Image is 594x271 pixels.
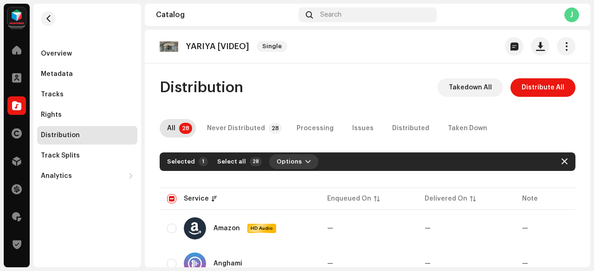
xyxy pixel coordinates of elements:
[327,225,333,232] span: —
[352,119,374,138] div: Issues
[448,119,487,138] div: Taken Down
[37,146,137,165] re-m-nav-item: Track Splits
[277,152,302,171] span: Options
[41,70,73,78] div: Metadata
[425,225,431,232] span: —
[184,194,209,203] div: Service
[217,152,246,171] span: Select all
[522,225,528,232] re-a-table-badge: —
[37,106,137,124] re-m-nav-item: Rights
[392,119,429,138] div: Distributed
[167,119,175,138] div: All
[186,42,249,51] p: YARIYA [VIDEO]
[425,194,467,203] div: Delivered On
[207,119,265,138] div: Never Distributed
[212,154,265,169] button: Select all28
[564,7,579,22] div: J
[41,91,64,98] div: Tracks
[160,78,243,97] span: Distribution
[199,157,208,166] div: 1
[297,119,334,138] div: Processing
[37,126,137,145] re-m-nav-item: Distribution
[213,260,242,267] div: Anghami
[250,157,262,166] p-badge: 28
[248,225,275,232] span: HD Audio
[213,225,240,232] div: Amazon
[327,194,371,203] div: Enqueued On
[7,7,26,26] img: feab3aad-9b62-475c-8caf-26f15a9573ee
[425,260,431,267] span: —
[327,260,333,267] span: —
[257,41,287,52] span: Single
[179,123,192,134] p-badge: 28
[41,111,62,119] div: Rights
[167,158,195,165] div: Selected
[37,65,137,83] re-m-nav-item: Metadata
[160,37,178,56] img: 3634c78d-1f9b-4899-821e-917229d52d5c
[41,172,72,180] div: Analytics
[156,11,295,19] div: Catalog
[522,260,528,267] re-a-table-badge: —
[37,167,137,185] re-m-nav-dropdown: Analytics
[438,78,503,97] button: Takedown All
[320,11,342,19] span: Search
[269,123,282,134] p-badge: 28
[449,78,492,97] span: Takedown All
[41,152,80,159] div: Track Splits
[37,85,137,104] re-m-nav-item: Tracks
[269,154,318,169] button: Options
[510,78,575,97] button: Distribute All
[41,132,80,139] div: Distribution
[37,44,137,63] re-m-nav-item: Overview
[522,78,564,97] span: Distribute All
[41,50,72,57] div: Overview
